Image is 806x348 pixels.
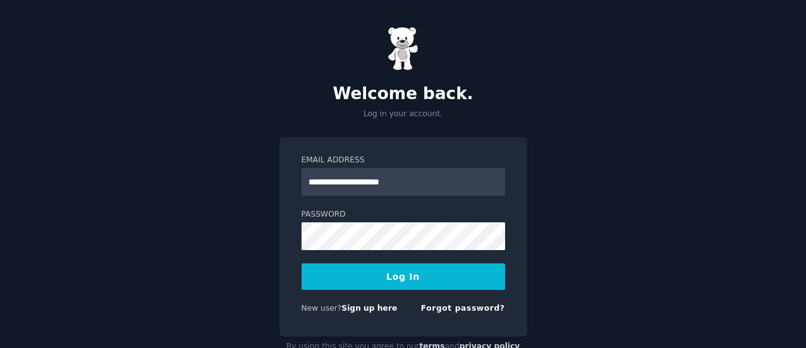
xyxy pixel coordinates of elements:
[341,304,397,313] a: Sign up here
[388,27,419,71] img: Gummy Bear
[302,263,505,290] button: Log In
[302,209,505,220] label: Password
[279,84,527,104] h2: Welcome back.
[302,304,342,313] span: New user?
[302,155,505,166] label: Email Address
[279,109,527,120] p: Log in your account.
[421,304,505,313] a: Forgot password?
